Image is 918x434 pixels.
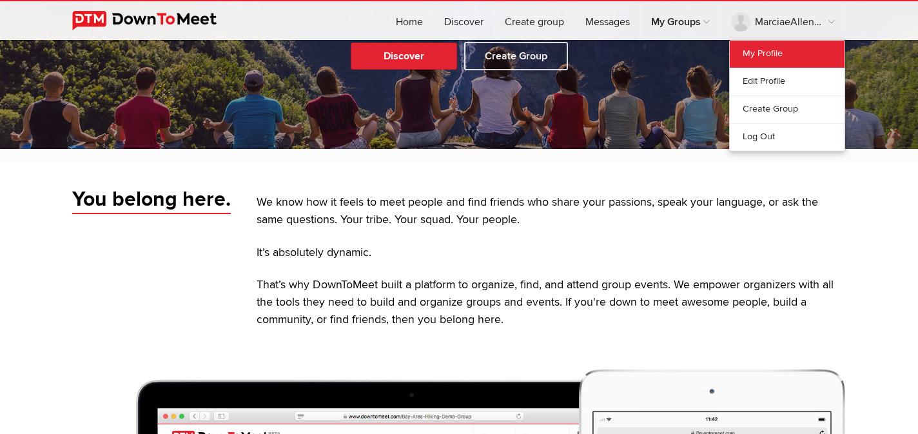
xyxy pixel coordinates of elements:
a: Create group [494,1,574,40]
a: Create Group [464,42,568,70]
img: DownToMeet [72,11,237,30]
span: You belong here. [72,186,231,215]
a: MarciaeAllender [721,1,845,40]
a: Home [386,1,433,40]
p: That’s why DownToMeet built a platform to organize, find, and attend group events. We empower org... [257,277,846,329]
p: It’s absolutely dynamic. [257,244,846,262]
a: Edit Profile [730,68,845,95]
a: Log Out [730,123,845,151]
a: My Profile [730,41,845,68]
a: Messages [575,1,640,40]
p: We know how it feels to meet people and find friends who share your passions, speak your language... [257,194,846,229]
a: Create Group [730,95,845,123]
a: Discover [351,43,457,70]
a: Discover [434,1,494,40]
a: My Groups [641,1,720,40]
